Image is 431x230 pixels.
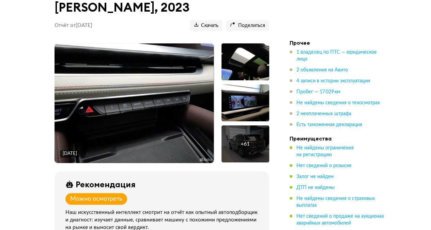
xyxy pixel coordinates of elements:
[76,179,136,189] div: Рекомендация
[55,43,214,163] img: Main car
[290,39,385,46] h4: Прочее
[241,140,250,147] div: + 61
[296,111,351,116] span: 2 неоплаченных штрафа
[296,146,354,157] span: Не найдены ограничения на регистрацию
[194,23,218,29] span: Скачать
[296,100,380,105] span: Не найдены сведения о техосмотрах
[190,20,222,31] button: Скачать
[296,214,384,226] span: Нет сведений о продаже на аукционах аварийных автомобилей
[296,163,352,168] span: Нет сведений о розыске
[296,68,348,72] span: 2 объявления на Авито
[296,174,334,179] span: Залог не найден
[296,90,340,94] span: Пробег — 17 029 км
[296,185,335,190] span: ДТП не найдены
[296,196,375,208] span: Не найдены сведения о страховых выплатах
[296,79,370,83] span: 4 записи в истории эксплуатации
[296,50,377,62] span: 1 владелец по ПТС — юридическое лицо
[296,122,362,127] span: Есть таможенная декларация
[55,22,92,29] p: Отчёт от [DATE]
[226,20,269,31] button: Поделиться
[70,195,122,203] div: Можно осмотреть
[230,23,265,29] span: Поделиться
[290,135,385,142] h4: Преимущества
[63,151,77,157] div: [DATE]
